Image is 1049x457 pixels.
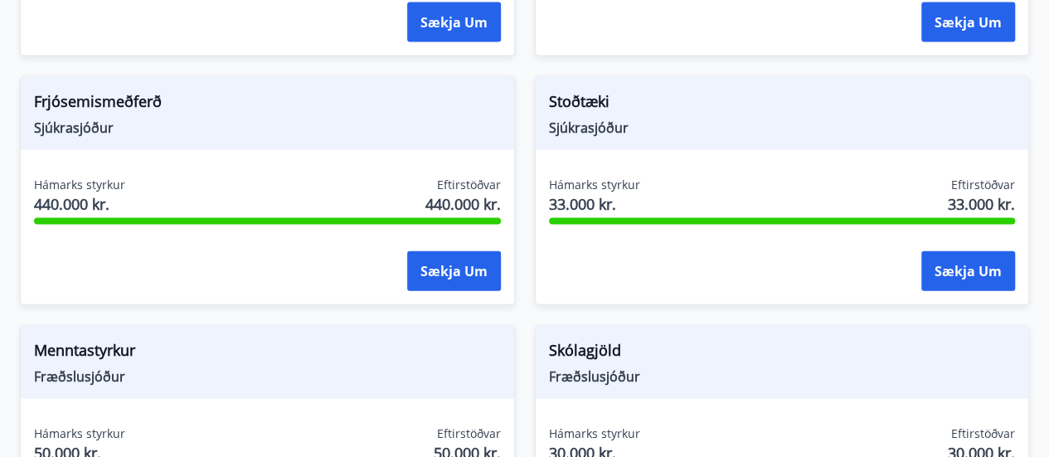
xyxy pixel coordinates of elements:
span: Eftirstöðvar [951,177,1015,193]
button: Sækja um [921,251,1015,291]
span: Skólagjöld [549,339,1016,367]
span: Stoðtæki [549,90,1016,119]
span: Hámarks styrkur [549,425,640,442]
span: 33.000 kr. [948,193,1015,215]
span: Sjúkrasjóður [549,119,1016,137]
span: Fræðslusjóður [34,367,501,386]
span: 440.000 kr. [425,193,501,215]
span: Menntastyrkur [34,339,501,367]
button: Sækja um [407,251,501,291]
span: Hámarks styrkur [549,177,640,193]
button: Sækja um [407,2,501,42]
span: Eftirstöðvar [437,425,501,442]
span: Fræðslusjóður [549,367,1016,386]
span: Eftirstöðvar [437,177,501,193]
span: 33.000 kr. [549,193,640,215]
span: Eftirstöðvar [951,425,1015,442]
span: Hámarks styrkur [34,425,125,442]
span: Sjúkrasjóður [34,119,501,137]
span: Hámarks styrkur [34,177,125,193]
span: Frjósemismeðferð [34,90,501,119]
button: Sækja um [921,2,1015,42]
span: 440.000 kr. [34,193,125,215]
